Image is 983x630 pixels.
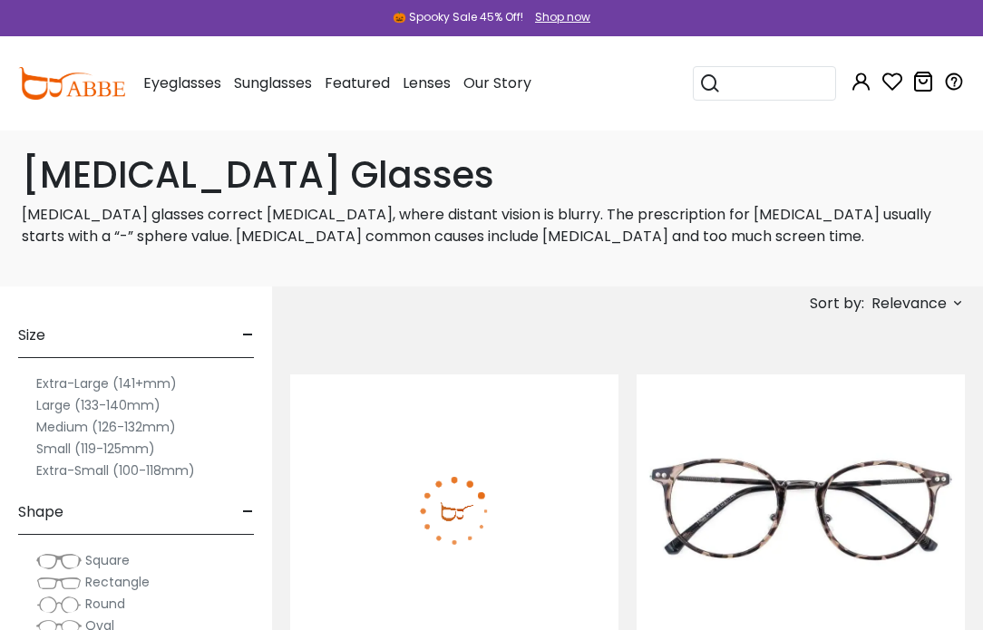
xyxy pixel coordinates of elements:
[85,573,150,591] span: Rectangle
[36,460,195,481] label: Extra-Small (100-118mm)
[36,552,82,570] img: Square.png
[526,9,590,24] a: Shop now
[36,394,161,416] label: Large (133-140mm)
[18,67,125,100] img: abbeglasses.com
[18,314,45,357] span: Size
[85,595,125,613] span: Round
[36,416,176,438] label: Medium (126-132mm)
[22,204,961,247] p: [MEDICAL_DATA] glasses correct [MEDICAL_DATA], where distant vision is blurry. The prescription f...
[22,153,961,197] h1: [MEDICAL_DATA] Glasses
[18,490,63,534] span: Shape
[242,490,254,534] span: -
[871,287,947,320] span: Relevance
[143,73,221,93] span: Eyeglasses
[234,73,312,93] span: Sunglasses
[535,9,590,25] div: Shop now
[403,73,451,93] span: Lenses
[325,73,390,93] span: Featured
[36,574,82,592] img: Rectangle.png
[810,293,864,314] span: Sort by:
[242,314,254,357] span: -
[36,438,155,460] label: Small (119-125mm)
[36,373,177,394] label: Extra-Large (141+mm)
[85,551,130,569] span: Square
[393,9,523,25] div: 🎃 Spooky Sale 45% Off!
[463,73,531,93] span: Our Story
[36,596,82,614] img: Round.png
